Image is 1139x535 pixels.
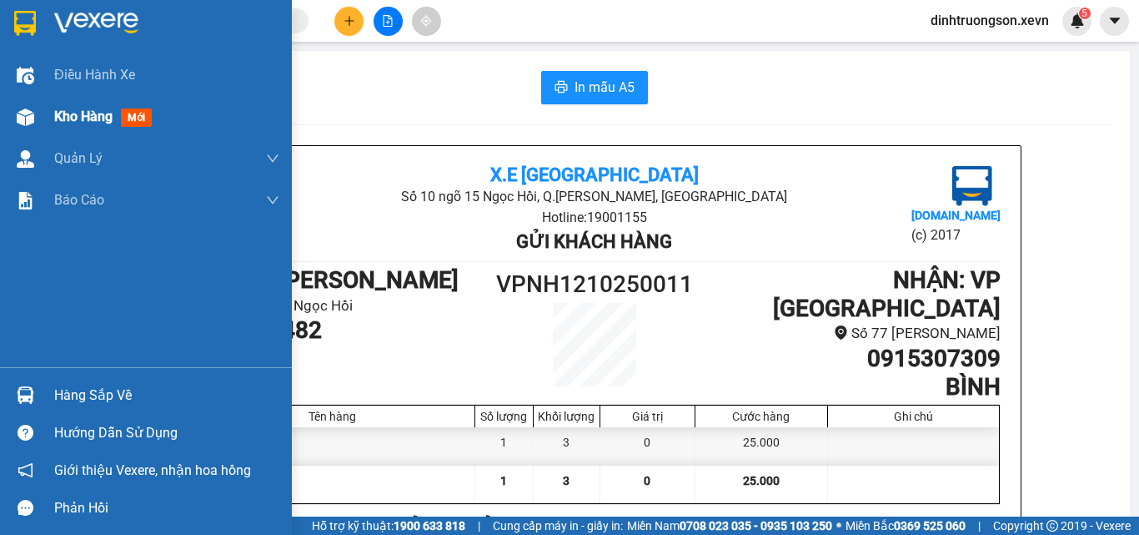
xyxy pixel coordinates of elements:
img: warehouse-icon [17,386,34,404]
span: mới [121,109,152,127]
strong: 0708 023 035 - 0935 103 250 [680,519,832,532]
b: NHẬN : VP [GEOGRAPHIC_DATA] [773,266,1001,322]
h1: CHÍNH [188,345,493,373]
li: (c) 2017 [911,225,1001,245]
img: logo-vxr [14,11,36,36]
b: Gửi khách hàng [516,231,672,252]
div: Hướng dẫn sử dụng [54,421,279,446]
b: GỬI : VP [PERSON_NAME] [188,266,459,294]
span: ⚪️ [836,522,841,529]
button: file-add [374,7,403,36]
span: dinhtruongson.xevn [917,10,1062,31]
span: 25.000 [743,474,780,487]
li: Số 10 ngõ 15 Ngọc Hồi [188,295,493,317]
button: plus [334,7,364,36]
span: | [478,517,480,535]
img: warehouse-icon [17,150,34,168]
h1: 0988541482 [188,316,493,345]
span: copyright [1046,520,1058,532]
span: Miền Bắc [845,517,966,535]
span: 1 [500,474,507,487]
img: solution-icon [17,192,34,209]
span: plus [344,15,355,27]
div: Cước hàng [700,410,823,423]
span: question-circle [18,425,33,441]
div: MẪU VẢI [190,427,475,465]
div: 1 [475,427,534,465]
li: Số 10 ngõ 15 Ngọc Hồi, Q.[PERSON_NAME], [GEOGRAPHIC_DATA] [324,186,865,207]
span: Hỗ trợ kỹ thuật: [312,517,465,535]
button: caret-down [1100,7,1129,36]
h1: VPNH1210250011 [493,266,696,303]
strong: 1900 633 818 [394,519,465,532]
span: aim [420,15,432,27]
span: Báo cáo [54,189,104,210]
strong: 0369 525 060 [894,519,966,532]
span: file-add [382,15,394,27]
span: Kho hàng [54,109,113,124]
div: 3 [534,427,600,465]
span: notification [18,462,33,478]
div: Hàng sắp về [54,383,279,408]
h1: BÌNH [696,373,1001,401]
span: | [978,517,981,535]
li: Hotline: 19001155 [324,207,865,228]
div: Phản hồi [54,496,279,521]
div: Giá trị [605,410,690,423]
span: Cung cấp máy in - giấy in: [493,517,623,535]
b: [DOMAIN_NAME] [911,209,1001,222]
div: Khối lượng [538,410,595,423]
span: Quản Lý [54,148,103,169]
button: printerIn mẫu A5 [541,71,648,104]
span: Miền Nam [627,517,832,535]
b: X.E [GEOGRAPHIC_DATA] [490,164,699,185]
span: 0 [644,474,650,487]
img: logo.jpg [952,166,992,206]
span: down [266,152,279,165]
img: warehouse-icon [17,67,34,84]
div: Tên hàng [194,410,470,423]
span: down [266,194,279,207]
span: 3 [563,474,569,487]
img: icon-new-feature [1070,13,1085,28]
span: printer [554,80,568,96]
div: Ghi chú [832,410,995,423]
span: Giới thiệu Vexere, nhận hoa hồng [54,460,251,481]
span: message [18,500,33,516]
sup: 5 [1079,8,1091,19]
img: warehouse-icon [17,109,34,126]
span: caret-down [1107,13,1122,28]
div: Số lượng [479,410,529,423]
span: In mẫu A5 [575,77,635,98]
h1: 0915307309 [696,345,1001,373]
span: 5 [1081,8,1087,19]
span: Điều hành xe [54,64,135,85]
div: 25.000 [695,427,828,465]
li: Số 77 [PERSON_NAME] [696,322,1001,345]
div: 0 [600,427,695,465]
span: environment [834,326,848,340]
button: aim [412,7,441,36]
